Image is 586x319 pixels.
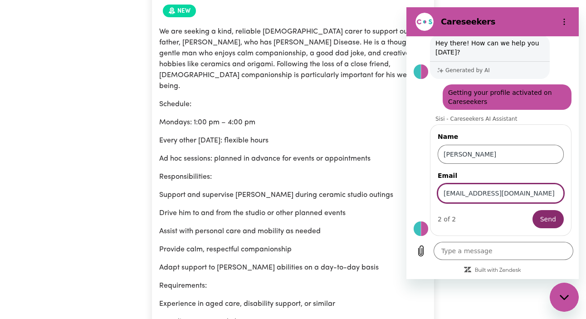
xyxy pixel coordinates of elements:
[159,208,427,219] p: Drive him to and from the studio or other planned events
[159,226,427,237] p: Assist with personal care and mobility as needed
[159,153,427,164] p: Ad hoc sessions: planned in advance for events or appointments
[159,280,427,291] p: Requirements:
[159,26,427,92] p: We are seeking a kind, reliable [DEMOGRAPHIC_DATA] carer to support our father, [PERSON_NAME], wh...
[159,299,427,309] p: Experience in aged care, disability support, or similar
[163,5,196,17] span: Job posted within the last 30 days
[159,172,427,182] p: Responsibilities:
[159,244,427,255] p: Provide calm, respectful companionship
[406,7,579,279] iframe: Messaging window
[159,262,427,273] p: Adapt support to [PERSON_NAME] abilities on a day-to-day basis
[159,99,427,110] p: Schedule:
[159,190,427,201] p: Support and supervise [PERSON_NAME] during ceramic studio outings
[550,283,579,312] iframe: Button to launch messaging window, conversation in progress
[159,135,427,146] p: Every other [DATE]: flexible hours
[159,117,427,128] p: Mondays: 1:00 pm – 4:00 pm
